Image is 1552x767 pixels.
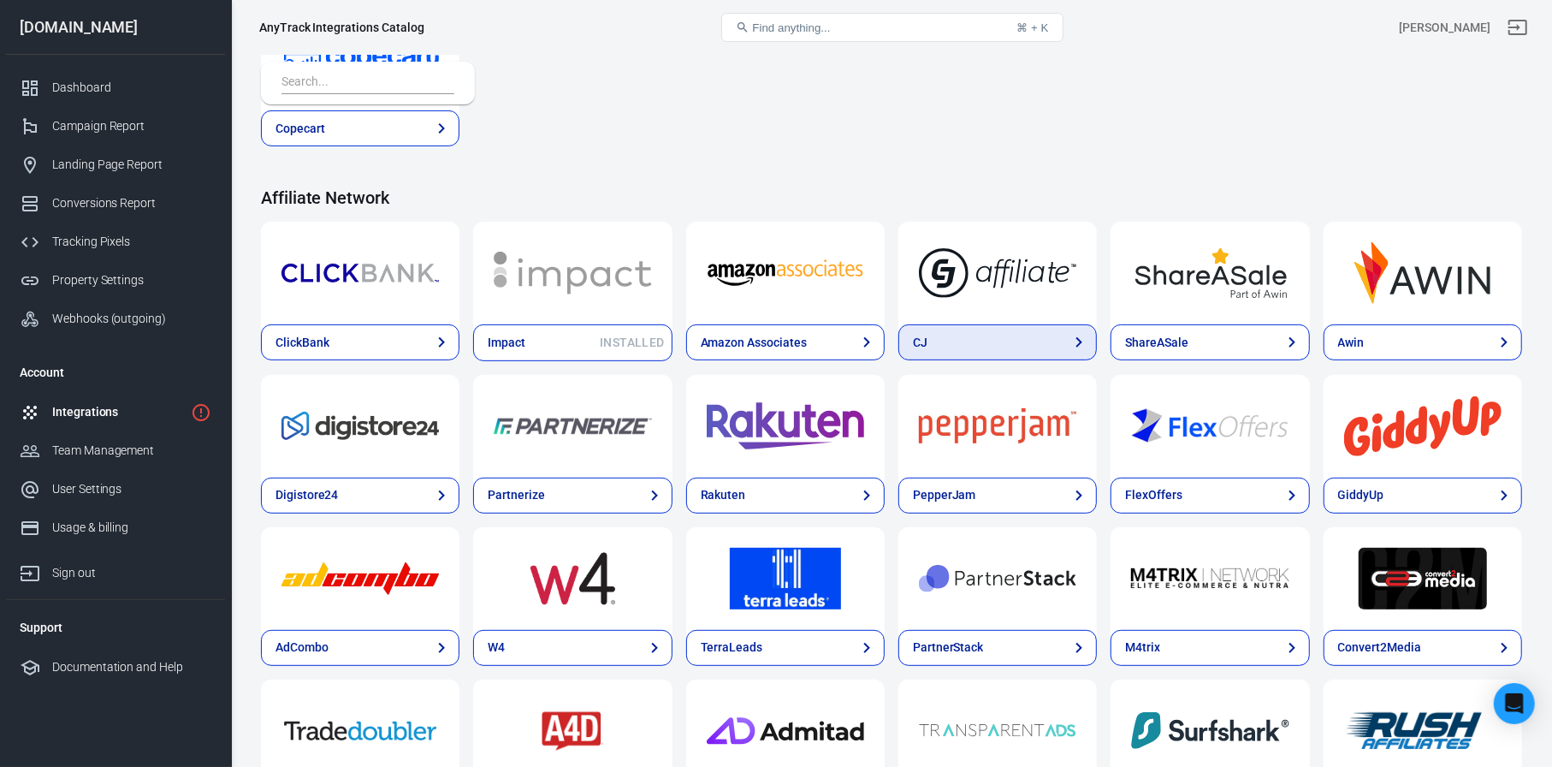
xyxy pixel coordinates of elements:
img: W4 [494,548,651,609]
a: Integrations [6,393,225,431]
div: Property Settings [52,271,211,289]
div: Documentation and Help [52,658,211,676]
div: [DOMAIN_NAME] [6,20,225,35]
img: Digistore24 [281,395,439,457]
a: PartnerStack [898,630,1097,666]
li: Account [6,352,225,393]
a: FlexOffers [1111,478,1309,514]
a: Webhooks (outgoing) [6,300,225,338]
div: Campaign Report [52,117,211,135]
img: ClickBank [281,242,439,304]
div: GiddyUp [1338,486,1384,504]
a: CJ [898,324,1097,360]
div: Digistore24 [275,486,338,504]
div: Impact [488,334,525,352]
a: Convert2Media [1324,527,1522,630]
a: Campaign Report [6,107,225,146]
img: Impact [494,242,651,304]
img: TerraLeads [707,548,864,609]
img: GiddyUp [1344,395,1502,457]
a: ShareASale [1111,222,1309,324]
div: Tracking Pixels [52,233,211,251]
img: Rush Affiliates [1344,700,1502,762]
a: W4 [473,527,672,630]
span: Find anything... [753,21,831,34]
img: AdCombo [281,548,439,609]
a: CJ [898,222,1097,324]
a: Convert2Media [1324,630,1522,666]
div: Account id: UQweojfB [1400,19,1490,37]
img: A4D [494,700,651,762]
button: Find anything...⌘ + K [721,13,1063,42]
img: Awin [1344,242,1502,304]
a: Sign out [1497,7,1538,48]
a: Awin [1324,324,1522,360]
a: M4trix [1111,630,1309,666]
a: Rakuten [686,478,885,514]
a: ClickBank [261,222,459,324]
a: PepperJam [898,478,1097,514]
a: AdCombo [261,527,459,630]
a: Sign out [6,547,225,592]
a: Impact [473,222,672,324]
div: ⌘ + K [1016,21,1048,34]
a: Landing Page Report [6,146,225,184]
div: Sign out [52,564,211,582]
a: W4 [473,630,672,666]
div: AdCombo [275,639,329,657]
a: Amazon Associates [686,324,885,360]
img: Transparent Ads [919,700,1076,762]
img: Amazon Associates [707,242,864,304]
div: CJ [913,334,927,352]
h4: Affiliate Network [261,187,1522,208]
a: ClickBank [261,324,459,360]
a: Conversions Report [6,184,225,223]
img: PepperJam [919,395,1076,457]
a: Copecart [261,110,459,146]
a: Partnerize [473,375,672,478]
a: FlexOffers [1111,375,1309,478]
a: Team Management [6,431,225,470]
img: CJ [919,242,1076,304]
a: PepperJam [898,375,1097,478]
div: ShareASale [1125,334,1188,352]
div: FlexOffers [1125,486,1182,504]
a: Digistore24 [261,375,459,478]
div: Open Intercom Messenger [1494,683,1535,724]
a: PartnerStack [898,527,1097,630]
img: TradeDoubler [281,700,439,762]
a: Copecart [261,8,459,110]
img: Convert2Media [1344,548,1502,609]
a: Property Settings [6,261,225,300]
img: ShareASale [1131,242,1288,304]
a: Usage & billing [6,508,225,547]
div: Copecart [275,120,325,138]
div: PartnerStack [913,639,983,657]
a: Dashboard [6,68,225,107]
img: M4trix [1131,548,1288,609]
div: Conversions Report [52,194,211,212]
svg: 1 networks not verified yet [191,402,211,423]
img: Partnerize [494,395,651,457]
a: Awin [1324,222,1522,324]
div: Landing Page Report [52,156,211,174]
div: User Settings [52,480,211,498]
div: Team Management [52,442,211,460]
div: ClickBank [275,334,329,352]
input: Search... [281,72,447,94]
div: Usage & billing [52,519,211,537]
img: FlexOffers [1131,395,1288,457]
a: AdCombo [261,630,459,666]
a: ImpactInstalled [473,324,672,361]
div: Integrations [52,403,184,421]
a: Partnerize [473,478,672,514]
div: Awin [1338,334,1365,352]
a: Amazon Associates [686,222,885,324]
a: GiddyUp [1324,375,1522,478]
a: Tracking Pixels [6,223,225,261]
div: Convert2Media [1338,639,1421,657]
div: PepperJam [913,486,976,504]
div: Rakuten [701,486,746,504]
img: PartnerStack [919,548,1076,609]
div: TerraLeads [701,639,763,657]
